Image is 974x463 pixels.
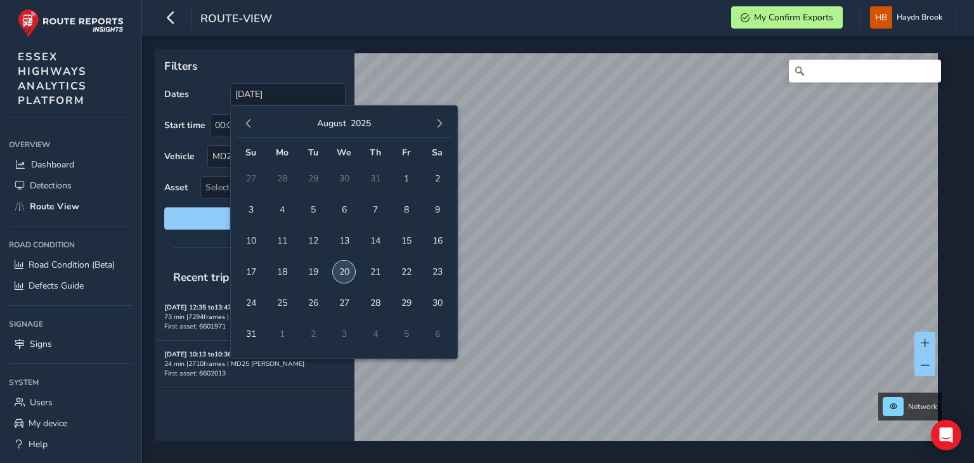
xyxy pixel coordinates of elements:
[164,207,346,230] button: Reset filters
[908,401,937,412] span: Network
[395,292,417,314] span: 29
[31,159,74,171] span: Dashboard
[164,58,346,74] p: Filters
[302,230,324,252] span: 12
[164,181,188,193] label: Asset
[164,368,226,378] span: First asset: 6602013
[333,292,355,314] span: 27
[370,147,381,159] span: Th
[333,261,355,283] span: 20
[432,147,443,159] span: Sa
[164,119,205,131] label: Start time
[395,230,417,252] span: 15
[276,147,289,159] span: Mo
[333,230,355,252] span: 13
[337,147,351,159] span: We
[9,175,133,196] a: Detections
[29,438,48,450] span: Help
[160,53,938,455] canvas: Map
[395,199,417,221] span: 8
[9,135,133,154] div: Overview
[164,349,231,359] strong: [DATE] 10:13 to 10:36
[30,179,72,192] span: Detections
[731,6,843,29] button: My Confirm Exports
[9,373,133,392] div: System
[789,60,941,82] input: Search
[302,292,324,314] span: 26
[240,323,262,345] span: 31
[30,200,79,212] span: Route View
[271,230,293,252] span: 11
[9,275,133,296] a: Defects Guide
[164,322,226,331] span: First asset: 6601971
[870,6,947,29] button: Haydn Brook
[364,261,386,283] span: 21
[9,413,133,434] a: My device
[426,230,448,252] span: 16
[240,292,262,314] span: 24
[200,11,272,29] span: route-view
[18,49,87,108] span: ESSEX HIGHWAYS ANALYTICS PLATFORM
[9,392,133,413] a: Users
[364,230,386,252] span: 14
[426,199,448,221] span: 9
[302,199,324,221] span: 5
[9,196,133,217] a: Route View
[395,167,417,190] span: 1
[164,88,189,100] label: Dates
[364,292,386,314] span: 28
[164,261,244,294] span: Recent trips
[870,6,892,29] img: diamond-layout
[426,167,448,190] span: 2
[9,434,133,455] a: Help
[9,334,133,355] a: Signs
[164,150,195,162] label: Vehicle
[29,417,67,429] span: My device
[333,199,355,221] span: 6
[364,199,386,221] span: 7
[754,11,833,23] span: My Confirm Exports
[240,230,262,252] span: 10
[208,146,324,167] div: MD25 BAO
[426,261,448,283] span: 23
[29,259,115,271] span: Road Condition (Beta)
[240,261,262,283] span: 17
[395,261,417,283] span: 22
[897,6,942,29] span: Haydn Brook
[271,292,293,314] span: 25
[351,117,371,129] button: 2025
[9,235,133,254] div: Road Condition
[30,396,53,408] span: Users
[174,212,336,225] span: Reset filters
[29,280,84,292] span: Defects Guide
[271,261,293,283] span: 18
[317,117,346,129] button: August
[302,261,324,283] span: 19
[308,147,318,159] span: Tu
[18,9,124,37] img: rr logo
[931,420,961,450] div: Open Intercom Messenger
[201,177,324,198] span: Select an asset code
[9,254,133,275] a: Road Condition (Beta)
[9,315,133,334] div: Signage
[402,147,410,159] span: Fr
[271,199,293,221] span: 4
[164,303,231,312] strong: [DATE] 12:35 to 13:47
[164,312,346,322] div: 73 min | 7294 frames | MD25 [PERSON_NAME]
[245,147,256,159] span: Su
[30,338,52,350] span: Signs
[426,292,448,314] span: 30
[240,199,262,221] span: 3
[164,359,346,368] div: 24 min | 2710 frames | MD25 [PERSON_NAME]
[9,154,133,175] a: Dashboard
